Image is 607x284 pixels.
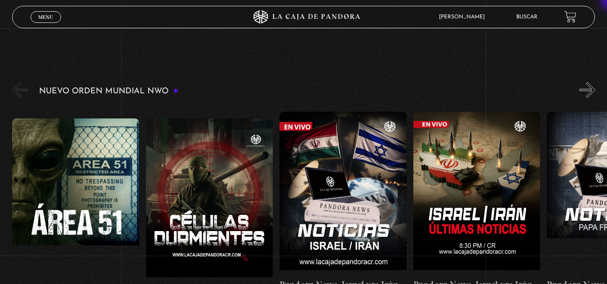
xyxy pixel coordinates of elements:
button: Previous [12,82,28,98]
a: Buscar [516,14,537,20]
span: Cerrar [35,22,56,28]
span: [PERSON_NAME] [434,14,494,20]
h3: Nuevo Orden Mundial NWO [39,87,178,96]
span: Menu [38,14,53,20]
a: View your shopping cart [564,11,576,23]
button: Next [580,82,595,98]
